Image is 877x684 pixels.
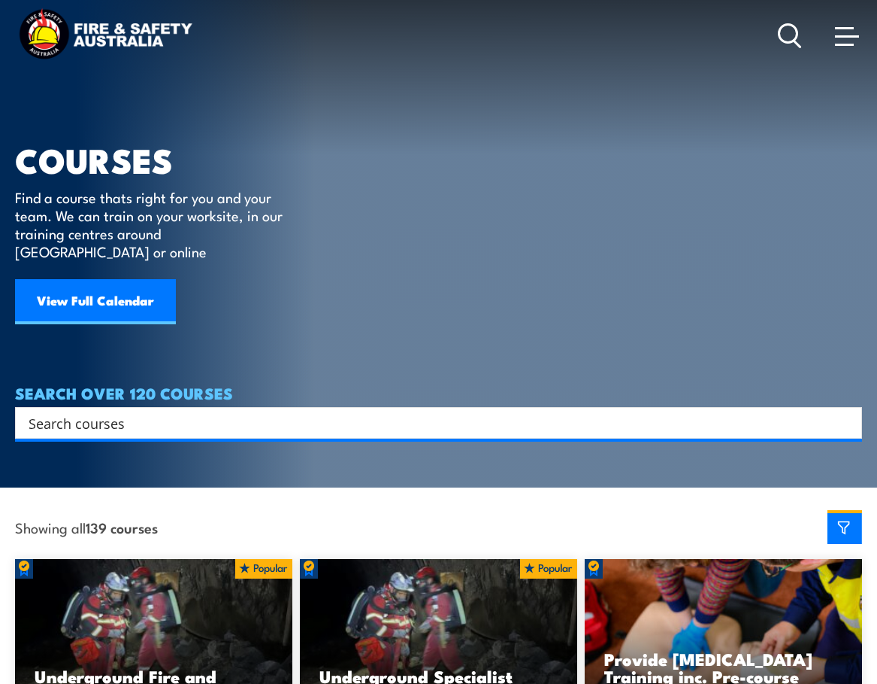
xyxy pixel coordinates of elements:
strong: 139 courses [86,517,158,537]
input: Search input [29,412,829,434]
p: Find a course thats right for you and your team. We can train on your worksite, in our training c... [15,188,289,260]
h4: SEARCH OVER 120 COURSES [15,385,862,401]
form: Search form [32,412,832,433]
span: Showing all [15,519,158,535]
h1: COURSES [15,144,304,174]
button: Search magnifier button [836,412,857,433]
a: View Full Calendar [15,279,176,324]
